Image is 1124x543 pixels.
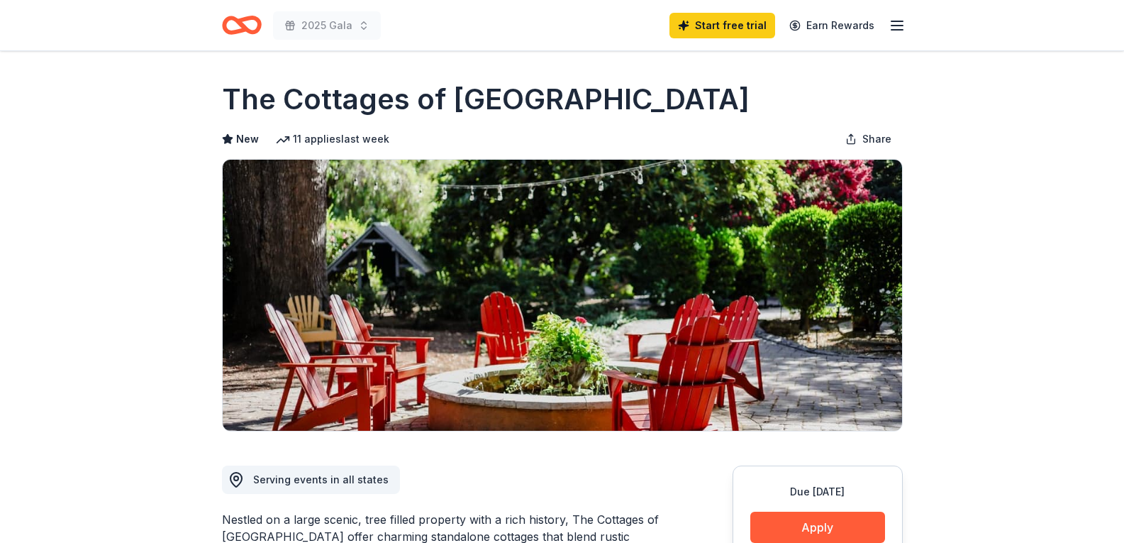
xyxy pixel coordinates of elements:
a: Earn Rewards [781,13,883,38]
span: New [236,131,259,148]
a: Home [222,9,262,42]
a: Start free trial [669,13,775,38]
img: Image for The Cottages of Napa Valley [223,160,902,431]
div: Due [DATE] [750,483,885,500]
span: 2025 Gala [301,17,352,34]
h1: The Cottages of [GEOGRAPHIC_DATA] [222,79,750,119]
div: 11 applies last week [276,131,389,148]
button: Apply [750,512,885,543]
span: Share [862,131,891,148]
button: 2025 Gala [273,11,381,40]
button: Share [834,125,903,153]
span: Serving events in all states [253,473,389,486]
